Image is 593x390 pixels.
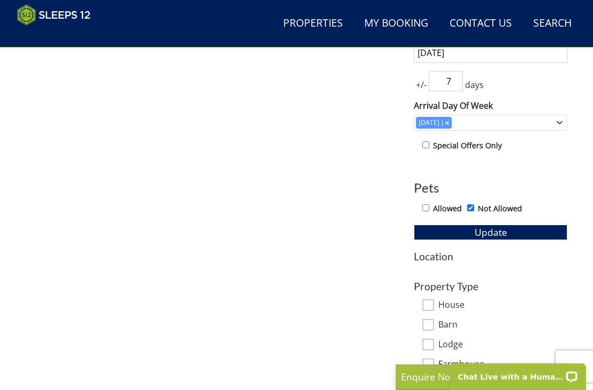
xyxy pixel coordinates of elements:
iframe: LiveChat chat widget [443,356,593,390]
a: Contact Us [445,12,516,36]
a: Properties [279,12,347,36]
label: Arrival Day Of Week [414,99,567,112]
img: Sleeps 12 [17,4,91,26]
h3: Property Type [414,281,567,292]
label: Barn [438,320,567,331]
input: Arrival Date [414,43,567,63]
label: Lodge [438,339,567,351]
h3: Pets [414,181,567,195]
label: Special Offers Only [433,140,502,152]
label: Farmhouse [438,359,567,371]
label: Not Allowed [478,203,522,214]
iframe: Customer reviews powered by Trustpilot [12,32,124,41]
button: Update [414,225,567,240]
a: Search [529,12,576,36]
div: [DATE] [416,118,442,128]
div: Combobox [414,115,567,131]
span: +/- [414,78,429,91]
span: Update [475,226,507,238]
label: Allowed [433,203,462,214]
p: Enquire Now [401,370,561,384]
label: House [438,300,567,312]
span: days [463,78,486,91]
a: My Booking [360,12,432,36]
h3: Location [414,251,567,262]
